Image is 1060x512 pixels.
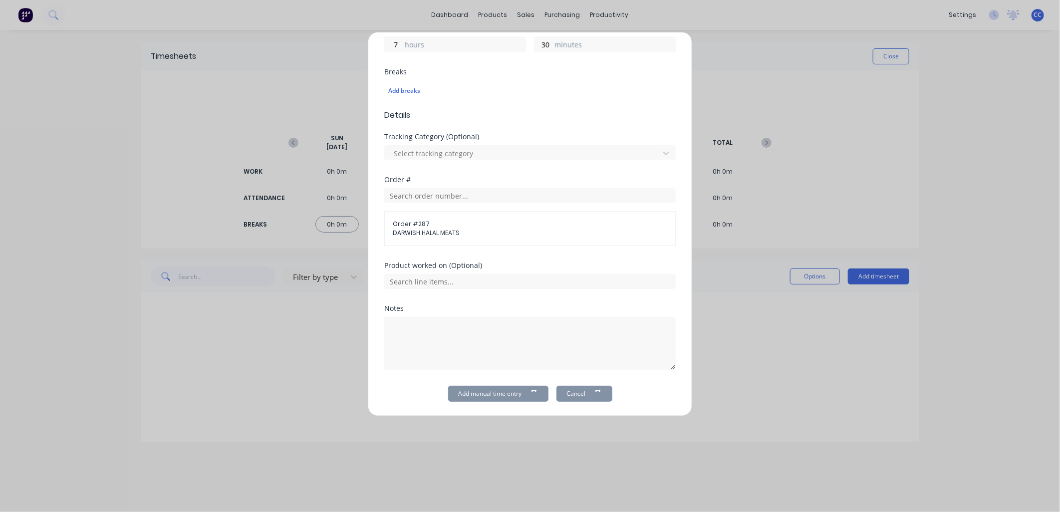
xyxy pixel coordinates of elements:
[448,386,548,402] button: Add manual time entry
[556,386,612,402] button: Cancel
[384,133,676,140] div: Tracking Category (Optional)
[393,220,667,229] span: Order # 287
[554,39,675,52] label: minutes
[384,109,676,121] span: Details
[384,188,676,203] input: Search order number...
[384,262,676,269] div: Product worked on (Optional)
[388,84,672,97] div: Add breaks
[384,176,676,183] div: Order #
[393,229,667,238] span: DARWISH HALAL MEATS
[384,305,676,312] div: Notes
[405,39,526,52] label: hours
[384,68,676,75] div: Breaks
[384,274,676,289] input: Search line items...
[385,37,402,52] input: 0
[534,37,552,52] input: 0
